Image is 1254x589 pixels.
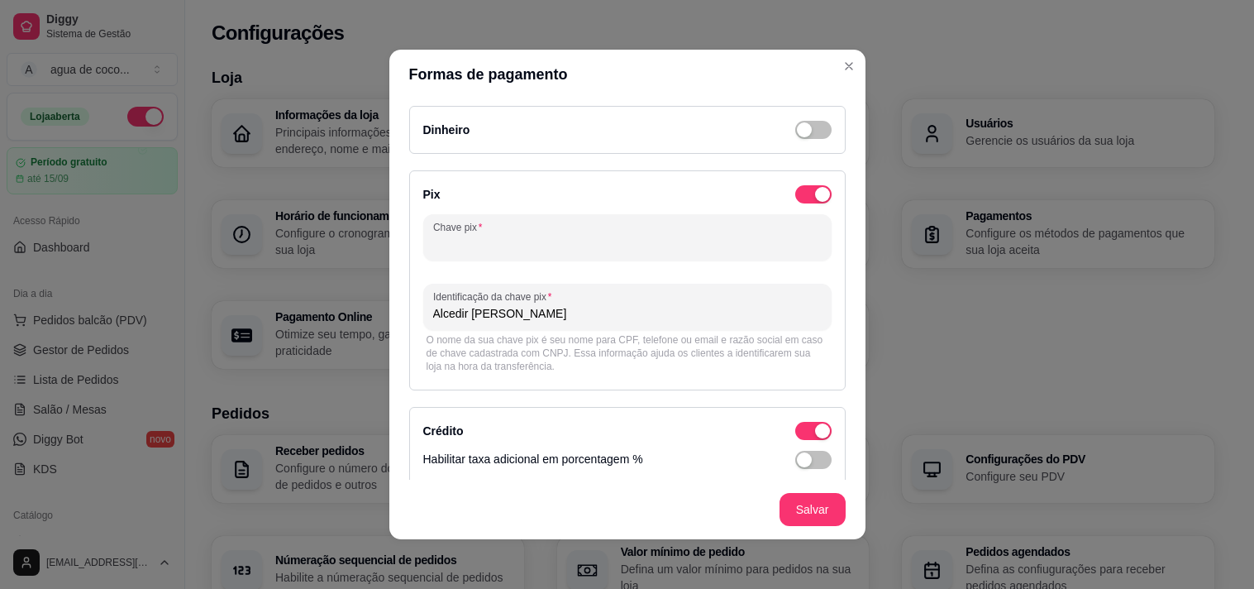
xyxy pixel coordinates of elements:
[433,305,822,322] input: Identificação da chave pix
[427,333,828,373] div: O nome da sua chave pix é seu nome para CPF, telefone ou email e razão social em caso de chave ca...
[423,451,643,469] p: Habilitar taxa adicional em porcentagem %
[423,424,464,438] label: Crédito
[433,236,822,252] input: Chave pix
[780,493,846,526] button: Salvar
[836,53,862,79] button: Close
[389,50,865,99] header: Formas de pagamento
[423,188,441,201] label: Pix
[433,220,488,234] label: Chave pix
[433,290,557,304] label: Identificação da chave pix
[423,123,470,136] label: Dinheiro
[423,479,832,496] p: Bandeiras aceitas pela sua loja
